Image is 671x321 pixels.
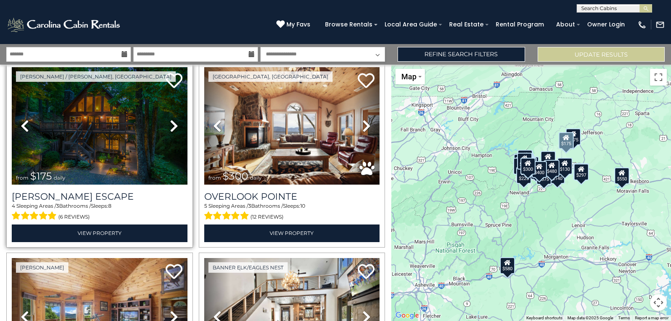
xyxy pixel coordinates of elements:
h3: Todd Escape [12,191,187,202]
a: Real Estate [445,18,488,31]
div: $175 [566,128,581,145]
a: Report a map error [635,316,668,320]
img: Google [393,310,421,321]
div: $140 [549,167,564,183]
div: $175 [559,132,574,149]
a: About [552,18,579,31]
button: Toggle fullscreen view [650,69,667,86]
span: (12 reviews) [250,211,283,222]
div: $400 [532,161,547,177]
a: Banner Elk/Eagles Nest [208,262,288,273]
button: Update Results [538,47,665,62]
img: White-1-2.png [6,16,122,33]
span: daily [250,175,262,181]
span: from [16,175,29,181]
button: Keyboard shortcuts [526,315,562,321]
div: $325 [573,163,588,180]
a: [PERSON_NAME] [16,262,68,273]
span: (6 reviews) [58,211,90,222]
span: $300 [223,170,248,182]
span: daily [54,175,65,181]
img: phone-regular-white.png [637,20,647,29]
div: Sleeping Areas / Bathrooms / Sleeps: [204,202,380,222]
div: $297 [574,164,589,180]
div: $425 [517,152,532,169]
a: Overlook Pointe [204,191,380,202]
a: [PERSON_NAME] / [PERSON_NAME], [GEOGRAPHIC_DATA] [16,71,176,82]
div: $550 [614,167,629,184]
span: from [208,175,221,181]
div: $300 [520,158,535,175]
a: Browse Rentals [321,18,377,31]
div: $130 [557,158,572,175]
span: 8 [108,203,112,209]
a: Rental Program [492,18,548,31]
div: $480 [544,159,559,176]
a: View Property [204,224,380,242]
a: My Favs [276,20,312,29]
div: $125 [517,149,532,166]
div: $375 [536,167,551,184]
div: $230 [513,157,528,174]
a: View Property [12,224,187,242]
img: thumbnail_168627805.jpeg [12,67,187,185]
a: Owner Login [583,18,629,31]
div: $225 [516,167,531,184]
button: Map camera controls [650,294,667,311]
a: Refine Search Filters [398,47,525,62]
a: Add to favorites [166,263,182,281]
span: 4 [12,203,15,209]
img: thumbnail_163477009.jpeg [204,67,380,185]
a: Add to favorites [358,72,375,90]
div: $349 [540,151,555,168]
span: 5 [204,203,207,209]
span: 10 [300,203,305,209]
span: Map [401,72,416,81]
a: Add to favorites [358,263,375,281]
span: $175 [30,170,52,182]
a: Open this area in Google Maps (opens a new window) [393,310,421,321]
a: Terms [618,316,630,320]
div: Sleeping Areas / Bathrooms / Sleeps: [12,202,187,222]
button: Change map style [395,69,425,84]
span: Map data ©2025 Google [567,316,613,320]
span: 3 [248,203,251,209]
a: [GEOGRAPHIC_DATA], [GEOGRAPHIC_DATA] [208,71,333,82]
a: [PERSON_NAME] Escape [12,191,187,202]
span: My Favs [286,20,310,29]
a: Local Area Guide [380,18,441,31]
div: $580 [500,257,515,274]
img: mail-regular-white.png [655,20,665,29]
span: 3 [56,203,59,209]
a: Add to favorites [166,72,182,90]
